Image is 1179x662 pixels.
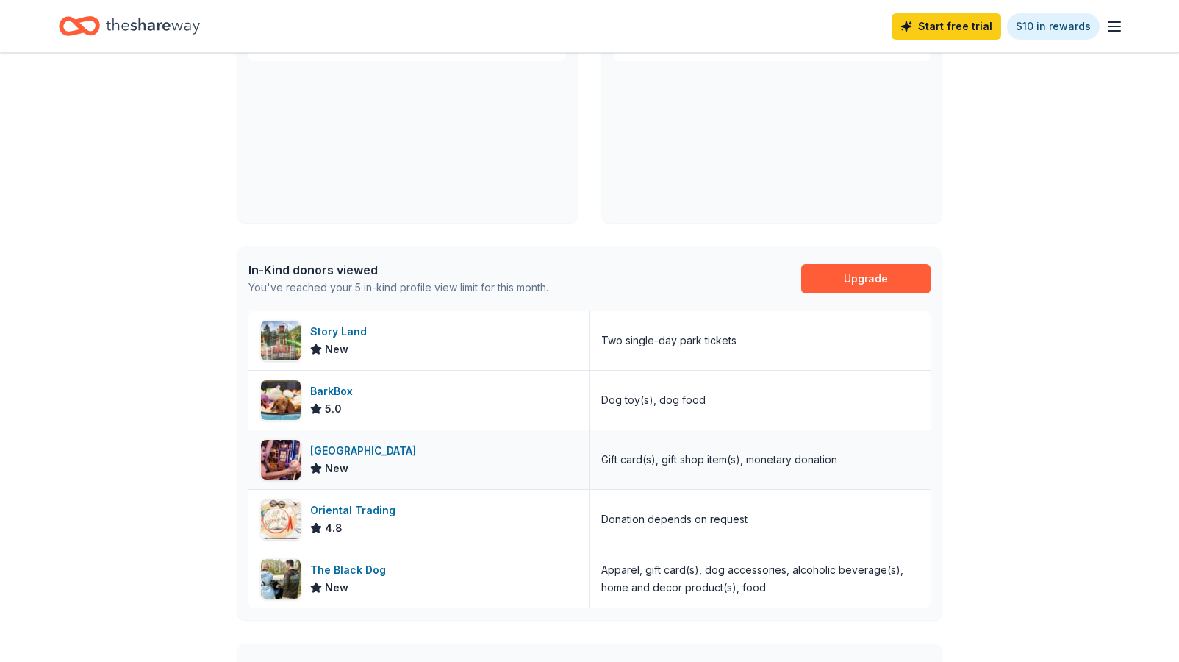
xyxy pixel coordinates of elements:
div: Oriental Trading [310,502,401,519]
div: Two single-day park tickets [601,332,737,349]
a: $10 in rewards [1007,13,1100,40]
div: Gift card(s), gift shop item(s), monetary donation [601,451,837,469]
img: Image for Oriental Trading [261,499,301,539]
div: Apparel, gift card(s), dog accessories, alcoholic beverage(s), home and decor product(s), food [601,561,919,597]
img: Image for Story Land [261,321,301,360]
div: In-Kind donors viewed [248,261,548,279]
div: [GEOGRAPHIC_DATA] [310,442,422,460]
span: New [325,579,348,597]
div: Donation depends on request [601,510,748,528]
div: You've reached your 5 in-kind profile view limit for this month. [248,279,548,296]
a: Home [59,9,200,43]
span: 4.8 [325,519,343,537]
img: Image for The Black Dog [261,559,301,599]
div: Story Land [310,323,373,341]
a: Upgrade [801,264,931,293]
span: New [325,460,348,477]
div: The Black Dog [310,561,392,579]
div: Dog toy(s), dog food [601,391,706,409]
span: New [325,341,348,358]
span: 5.0 [325,400,342,418]
a: Start free trial [892,13,1001,40]
div: BarkBox [310,382,359,400]
img: Image for Foxwoods Resort Casino [261,440,301,480]
img: Image for BarkBox [261,380,301,420]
